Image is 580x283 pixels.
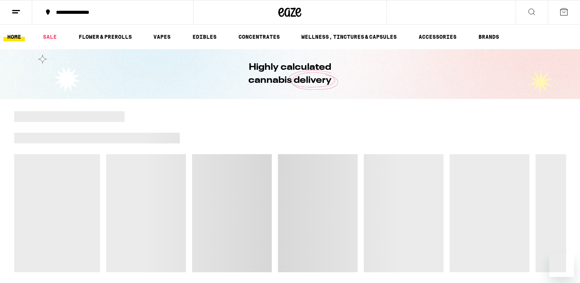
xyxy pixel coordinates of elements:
a: VAPES [150,32,174,41]
a: EDIBLES [189,32,220,41]
a: ACCESSORIES [415,32,460,41]
iframe: Button to launch messaging window [549,252,574,277]
a: SALE [39,32,61,41]
h1: Highly calculated cannabis delivery [227,61,353,87]
a: BRANDS [475,32,503,41]
a: HOME [3,32,25,41]
a: WELLNESS, TINCTURES & CAPSULES [297,32,401,41]
a: CONCENTRATES [235,32,284,41]
a: FLOWER & PREROLLS [75,32,136,41]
